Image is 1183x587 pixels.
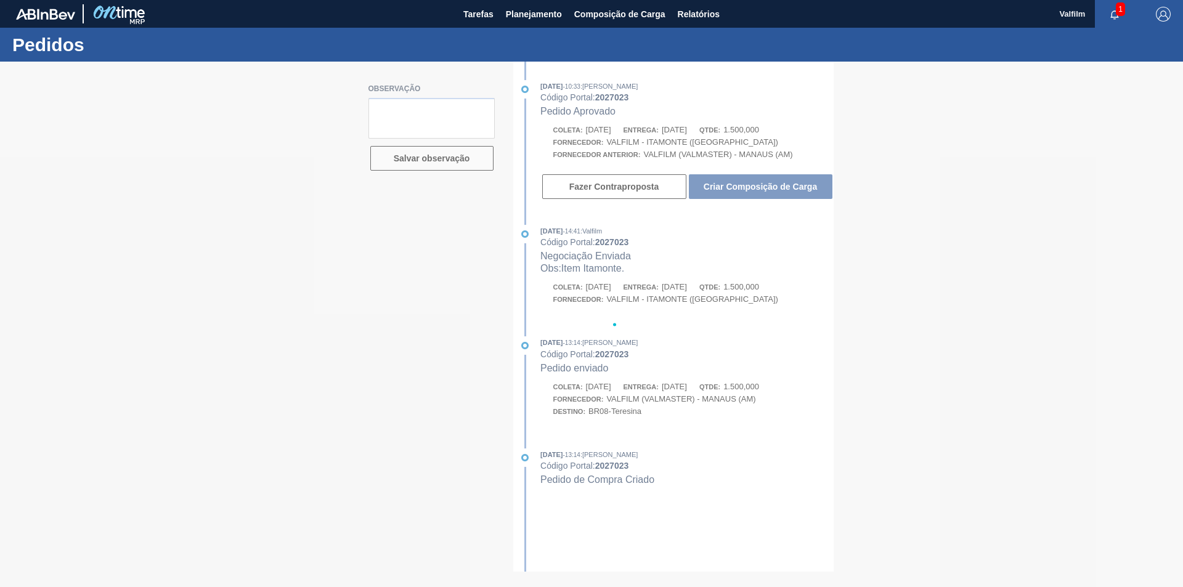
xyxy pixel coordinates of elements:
[16,9,75,20] img: TNhmsLtSVTkK8tSr43FrP2fwEKptu5GPRR3wAAAABJRU5ErkJggg==
[574,7,665,22] span: Composição de Carga
[678,7,720,22] span: Relatórios
[506,7,562,22] span: Planejamento
[12,38,231,52] h1: Pedidos
[1156,7,1171,22] img: Logout
[1095,6,1134,23] button: Notificações
[463,7,494,22] span: Tarefas
[1116,2,1125,16] span: 1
